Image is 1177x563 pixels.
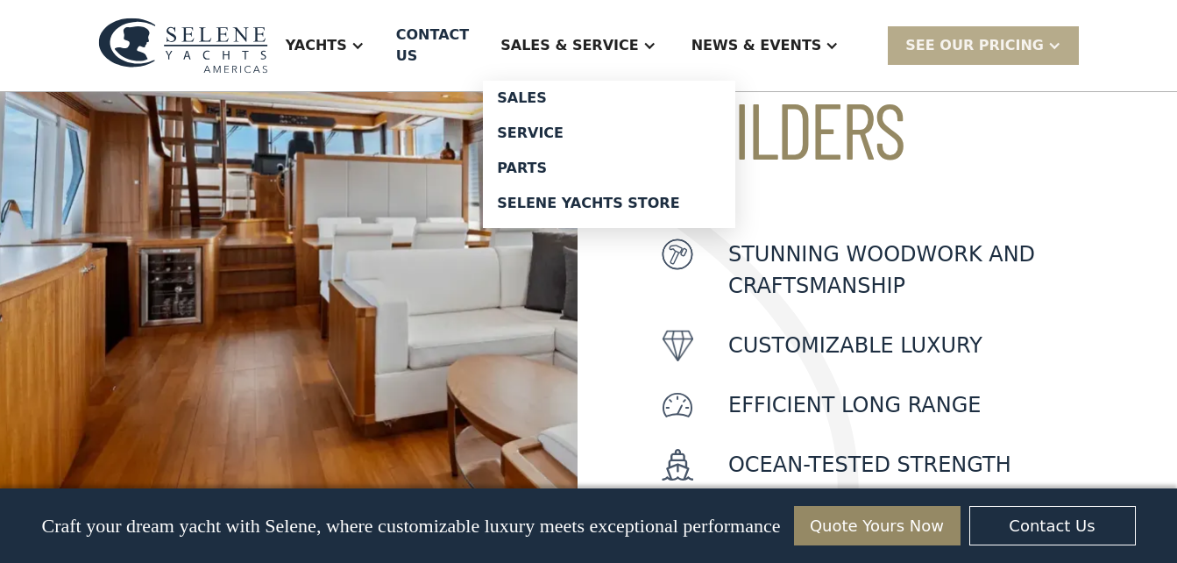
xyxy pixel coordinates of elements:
[728,389,982,421] p: Efficient Long Range
[728,449,1011,481] p: Ocean-Tested Strength
[483,11,673,81] div: Sales & Service
[583,89,931,168] span: Builders
[286,35,347,56] div: Yachts
[500,35,638,56] div: Sales & Service
[483,116,735,151] a: Service
[268,11,382,81] div: Yachts
[888,26,1079,64] div: SEE Our Pricing
[483,81,735,116] a: Sales
[794,506,961,545] a: Quote Yours Now
[396,25,470,67] div: Contact US
[728,330,982,361] p: customizable luxury
[483,186,735,221] a: Selene Yachts Store
[483,81,735,228] nav: Sales & Service
[905,35,1044,56] div: SEE Our Pricing
[497,91,721,105] div: Sales
[483,151,735,186] a: Parts
[674,11,857,81] div: News & EVENTS
[497,161,721,175] div: Parts
[662,330,693,361] img: icon
[98,18,268,73] img: logo
[41,515,780,538] p: Craft your dream yacht with Selene, where customizable luxury meets exceptional performance
[969,506,1136,545] a: Contact Us
[691,35,822,56] div: News & EVENTS
[497,196,721,210] div: Selene Yachts Store
[728,239,1177,302] p: Stunning woodwork and craftsmanship
[497,126,721,140] div: Service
